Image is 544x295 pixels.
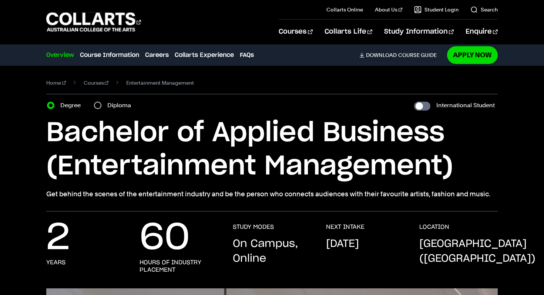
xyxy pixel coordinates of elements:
[436,100,495,111] label: International Student
[326,237,359,251] p: [DATE]
[80,51,139,60] a: Course Information
[326,223,365,231] h3: NEXT INTAKE
[233,223,274,231] h3: STUDY MODES
[414,6,459,13] a: Student Login
[46,78,66,88] a: Home
[466,20,498,44] a: Enquire
[279,20,312,44] a: Courses
[419,223,449,231] h3: LOCATION
[326,6,363,13] a: Collarts Online
[470,6,498,13] a: Search
[46,189,498,199] p: Get behind the scenes of the entertainment industry and be the person who connects audiences with...
[175,51,234,60] a: Collarts Experience
[447,46,498,64] a: Apply Now
[126,78,194,88] span: Entertainment Management
[419,237,535,266] p: [GEOGRAPHIC_DATA] ([GEOGRAPHIC_DATA])
[384,20,454,44] a: Study Information
[375,6,402,13] a: About Us
[325,20,372,44] a: Collarts Life
[46,223,70,253] p: 2
[107,100,135,111] label: Diploma
[46,259,66,266] h3: years
[84,78,109,88] a: Courses
[140,259,218,274] h3: hours of industry placement
[145,51,169,60] a: Careers
[46,116,498,183] h1: Bachelor of Applied Business (Entertainment Management)
[240,51,254,60] a: FAQs
[60,100,85,111] label: Degree
[46,11,141,33] div: Go to homepage
[140,223,190,253] p: 60
[46,51,74,60] a: Overview
[366,52,397,58] span: Download
[359,52,443,58] a: DownloadCourse Guide
[233,237,311,266] p: On Campus, Online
